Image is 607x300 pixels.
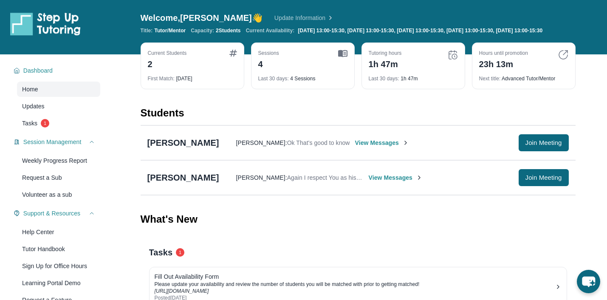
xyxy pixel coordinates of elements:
img: card [558,50,568,60]
div: [PERSON_NAME] [147,172,219,184]
span: Current Availability: [246,27,295,34]
a: [DATE] 13:00-15:30, [DATE] 13:00-15:30, [DATE] 13:00-15:30, [DATE] 13:00-15:30, [DATE] 13:00-15:30 [296,27,544,34]
div: Tutoring hours [369,50,402,57]
div: 2 [148,57,187,70]
span: [PERSON_NAME] : [236,174,287,181]
a: Home [17,82,100,97]
span: Home [22,85,38,93]
span: 1 [176,248,184,257]
span: Join Meeting [525,175,562,180]
div: 4 Sessions [258,70,347,82]
img: Chevron-Right [402,139,409,146]
span: Title: [141,27,153,34]
button: Session Management [20,138,95,146]
div: Sessions [258,50,279,57]
span: Tutor/Mentor [154,27,186,34]
img: Chevron Right [325,14,334,22]
span: Session Management [23,138,82,146]
button: Dashboard [20,66,95,75]
a: Update Information [274,14,334,22]
img: Chevron-Right [416,174,423,181]
button: Support & Resources [20,209,95,218]
span: Dashboard [23,66,53,75]
span: 2 Students [216,27,241,34]
img: card [229,50,237,57]
span: Tasks [149,246,173,258]
div: Advanced Tutor/Mentor [479,70,568,82]
span: 1 [41,119,49,127]
a: Request a Sub [17,170,100,185]
span: [DATE] 13:00-15:30, [DATE] 13:00-15:30, [DATE] 13:00-15:30, [DATE] 13:00-15:30, [DATE] 13:00-15:30 [298,27,542,34]
div: Hours until promotion [479,50,528,57]
button: Join Meeting [519,134,569,151]
span: Last 30 days : [258,76,289,82]
span: Next title : [479,76,501,82]
a: Tutor Handbook [17,241,100,257]
span: [PERSON_NAME] : [236,139,287,146]
a: Volunteer as a sub [17,187,100,202]
span: Welcome, [PERSON_NAME] 👋 [141,12,263,24]
span: View Messages [355,139,409,147]
div: 4 [258,57,279,70]
div: Students [141,106,576,125]
span: First Match : [148,76,175,82]
div: Fill Out Availability Form [155,272,555,281]
div: Current Students [148,50,187,57]
img: card [338,50,347,57]
button: Join Meeting [519,169,569,186]
a: [URL][DOMAIN_NAME] [155,288,209,294]
span: Join Meeting [525,140,562,145]
div: [PERSON_NAME] [147,137,219,149]
button: chat-button [577,270,600,293]
span: View Messages [369,173,423,182]
a: Tasks1 [17,116,100,131]
span: Last 30 days : [369,76,399,82]
span: Updates [22,102,45,110]
a: Learning Portal Demo [17,275,100,291]
span: Tasks [22,119,37,127]
span: Ok That's good to know [287,139,350,146]
a: Help Center [17,224,100,240]
div: 23h 13m [479,57,528,70]
div: 1h 47m [369,57,402,70]
a: Weekly Progress Report [17,153,100,168]
div: 1h 47m [369,70,458,82]
span: Support & Resources [23,209,80,218]
a: Updates [17,99,100,114]
div: What's New [141,201,576,238]
img: card [448,50,458,60]
div: [DATE] [148,70,237,82]
div: Please update your availability and review the number of students you will be matched with prior ... [155,281,555,288]
img: logo [10,12,81,36]
a: Sign Up for Office Hours [17,258,100,274]
span: Capacity: [191,27,214,34]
